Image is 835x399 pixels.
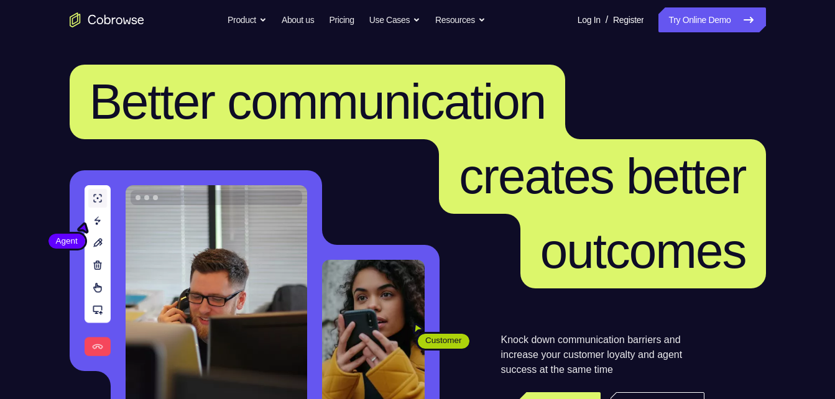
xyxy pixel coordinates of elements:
[369,7,420,32] button: Use Cases
[70,12,144,27] a: Go to the home page
[613,7,644,32] a: Register
[658,7,765,32] a: Try Online Demo
[435,7,486,32] button: Resources
[282,7,314,32] a: About us
[540,223,746,278] span: outcomes
[606,12,608,27] span: /
[459,149,745,204] span: creates better
[578,7,601,32] a: Log In
[501,332,704,377] p: Knock down communication barriers and increase your customer loyalty and agent success at the sam...
[228,7,267,32] button: Product
[329,7,354,32] a: Pricing
[90,74,546,129] span: Better communication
